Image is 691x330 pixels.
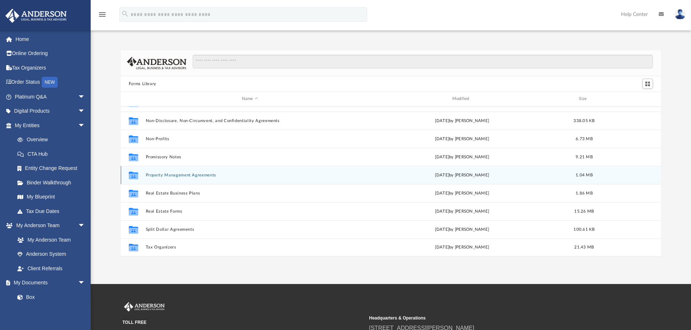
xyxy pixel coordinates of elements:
div: [DATE] by [PERSON_NAME] [358,190,567,196]
span: 15.26 MB [574,209,594,213]
a: Tax Organizers [5,60,96,75]
div: Modified [357,96,566,102]
span: 338.05 KB [573,118,595,122]
button: Tax Organizers [145,245,354,250]
a: My Anderson Team [10,233,89,247]
a: Platinum Q&Aarrow_drop_down [5,89,96,104]
img: User Pic [675,9,686,20]
div: id [602,96,653,102]
a: Home [5,32,96,46]
a: Anderson System [10,247,92,262]
button: Forms Library [129,81,156,87]
button: Real Estate Forms [145,209,354,214]
small: Headquarters & Operations [369,315,611,321]
span: 1.86 MB [576,191,593,195]
a: Digital Productsarrow_drop_down [5,104,96,118]
div: grid [121,106,661,256]
img: Anderson Advisors Platinum Portal [3,9,69,23]
span: 9.21 MB [576,155,593,159]
div: [DATE] by [PERSON_NAME] [358,135,567,142]
div: [DATE] by [PERSON_NAME] [358,154,567,160]
div: id [124,96,142,102]
span: 6.73 MB [576,137,593,141]
span: arrow_drop_down [78,118,92,133]
a: Online Ordering [5,46,96,61]
a: Tax Due Dates [10,204,96,218]
a: My Documentsarrow_drop_down [5,276,92,290]
div: Size [569,96,599,102]
a: Binder Walkthrough [10,175,96,190]
small: TOLL FREE [123,319,364,326]
img: Anderson Advisors Platinum Portal [123,302,166,312]
input: Search files and folders [193,55,653,68]
span: 21.43 MB [574,245,594,249]
div: [DATE] by [PERSON_NAME] [358,226,567,233]
i: search [121,10,129,18]
a: Client Referrals [10,261,92,276]
a: Order StatusNEW [5,75,96,90]
button: Real Estate Business Plans [145,191,354,196]
a: My Anderson Teamarrow_drop_down [5,218,92,233]
button: Switch to Grid View [642,79,653,89]
div: [DATE] by [PERSON_NAME] [358,172,567,178]
button: Property Management Agreements [145,173,354,177]
a: menu [98,14,107,19]
span: arrow_drop_down [78,89,92,104]
span: 100.61 KB [573,227,595,231]
button: Non-Profits [145,137,354,141]
div: [DATE] by [PERSON_NAME] [358,117,567,124]
a: Box [10,290,89,304]
i: menu [98,10,107,19]
a: Overview [10,133,96,147]
span: arrow_drop_down [78,104,92,119]
span: arrow_drop_down [78,218,92,233]
a: Meeting Minutes [10,304,92,319]
button: Split Dollar Agreements [145,227,354,232]
button: Non-Disclosure, Non-Circumvent, and Confidentiality Agreements [145,118,354,123]
div: NEW [42,77,58,88]
div: Name [145,96,354,102]
a: My Entitiesarrow_drop_down [5,118,96,133]
span: arrow_drop_down [78,276,92,291]
a: Entity Change Request [10,161,96,176]
div: [DATE] by [PERSON_NAME] [358,208,567,214]
a: CTA Hub [10,147,96,161]
a: My Blueprint [10,190,92,204]
span: 1.04 MB [576,173,593,177]
div: [DATE] by [PERSON_NAME] [358,244,567,251]
button: Promissory Notes [145,155,354,159]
